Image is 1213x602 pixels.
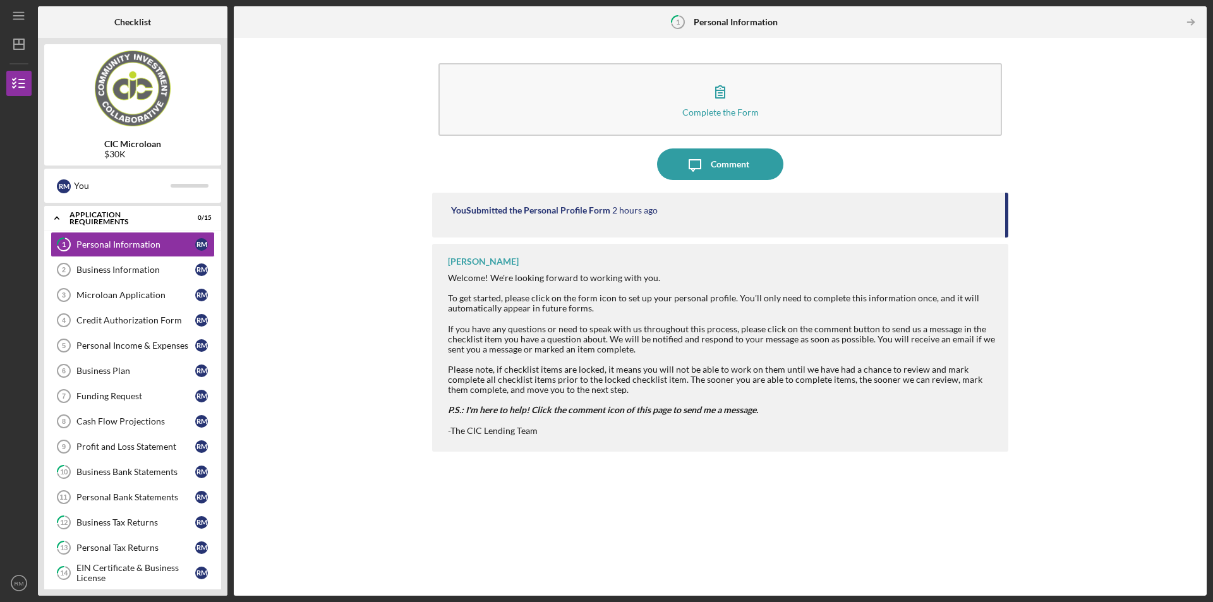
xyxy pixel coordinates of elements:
[6,570,32,596] button: RM
[612,205,658,215] time: 2025-09-15 15:45
[76,315,195,325] div: Credit Authorization Form
[76,366,195,376] div: Business Plan
[76,517,195,527] div: Business Tax Returns
[448,273,996,395] div: Welcome! We're looking forward to working with you. To get started, please click on the form icon...
[76,492,195,502] div: Personal Bank Statements
[189,214,212,222] div: 0 / 15
[195,364,208,377] div: R M
[51,459,215,485] a: 10Business Bank StatementsRM
[51,308,215,333] a: 4Credit Authorization FormRM
[195,440,208,453] div: R M
[195,491,208,503] div: R M
[694,17,778,27] b: Personal Information
[76,265,195,275] div: Business Information
[195,466,208,478] div: R M
[51,510,215,535] a: 12Business Tax ReturnsRM
[195,238,208,251] div: R M
[60,468,68,476] tspan: 10
[62,316,66,324] tspan: 4
[59,493,67,501] tspan: 11
[76,391,195,401] div: Funding Request
[60,569,68,577] tspan: 14
[76,467,195,477] div: Business Bank Statements
[69,211,180,226] div: APPLICATION REQUIREMENTS
[76,416,195,426] div: Cash Flow Projections
[682,107,759,117] div: Complete the Form
[44,51,221,126] img: Product logo
[657,148,783,180] button: Comment
[51,535,215,560] a: 13Personal Tax ReturnsRM
[76,543,195,553] div: Personal Tax Returns
[195,541,208,554] div: R M
[62,342,66,349] tspan: 5
[62,266,66,274] tspan: 2
[676,18,680,26] tspan: 1
[195,390,208,402] div: R M
[51,358,215,383] a: 6Business PlanRM
[62,418,66,425] tspan: 8
[51,434,215,459] a: 9Profit and Loss StatementRM
[62,241,66,249] tspan: 1
[448,426,996,436] div: -The CIC Lending Team
[195,415,208,428] div: R M
[195,339,208,352] div: R M
[195,567,208,579] div: R M
[51,232,215,257] a: 1Personal InformationRM
[62,392,66,400] tspan: 7
[76,340,195,351] div: Personal Income & Expenses
[62,367,66,375] tspan: 6
[51,257,215,282] a: 2Business InformationRM
[76,563,195,583] div: EIN Certificate & Business License
[195,289,208,301] div: R M
[74,175,171,196] div: You
[76,239,195,250] div: Personal Information
[51,409,215,434] a: 8Cash Flow ProjectionsRM
[195,314,208,327] div: R M
[51,333,215,358] a: 5Personal Income & ExpensesRM
[195,263,208,276] div: R M
[451,205,610,215] div: You Submitted the Personal Profile Form
[711,148,749,180] div: Comment
[114,17,151,27] b: Checklist
[57,179,71,193] div: R M
[76,290,195,300] div: Microloan Application
[104,149,161,159] div: $30K
[448,256,519,267] div: [PERSON_NAME]
[76,442,195,452] div: Profit and Loss Statement
[62,443,66,450] tspan: 9
[104,139,161,149] b: CIC Microloan
[51,282,215,308] a: 3Microloan ApplicationRM
[60,519,68,527] tspan: 12
[51,485,215,510] a: 11Personal Bank StatementsRM
[60,544,68,552] tspan: 13
[51,383,215,409] a: 7Funding RequestRM
[15,580,24,587] text: RM
[51,560,215,586] a: 14EIN Certificate & Business LicenseRM
[195,516,208,529] div: R M
[438,63,1002,136] button: Complete the Form
[448,404,758,415] em: P.S.: I'm here to help! Click the comment icon of this page to send me a message.
[62,291,66,299] tspan: 3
